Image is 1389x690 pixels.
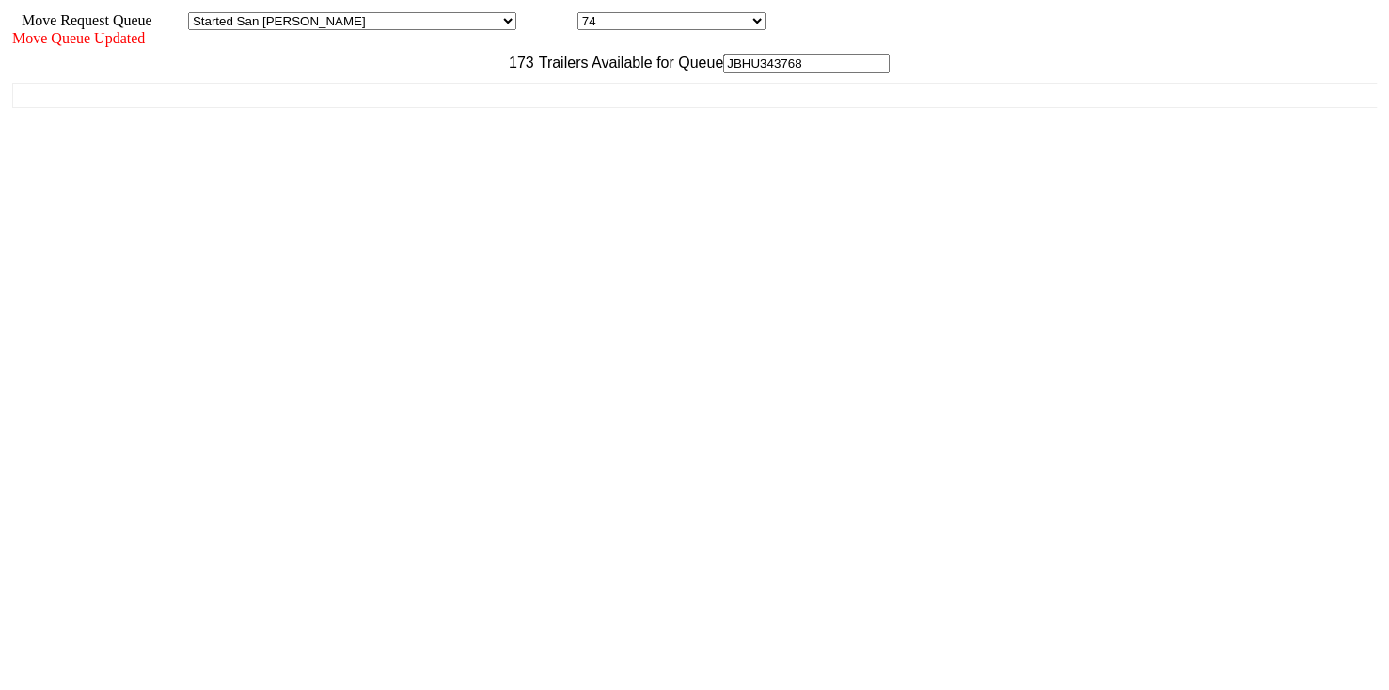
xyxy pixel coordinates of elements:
span: 173 [499,55,534,71]
span: Location [520,12,574,28]
span: Area [155,12,184,28]
span: Move Queue Updated [12,30,145,46]
span: Move Request Queue [12,12,152,28]
span: Trailers Available for Queue [534,55,724,71]
input: Filter Available Trailers [723,54,890,73]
